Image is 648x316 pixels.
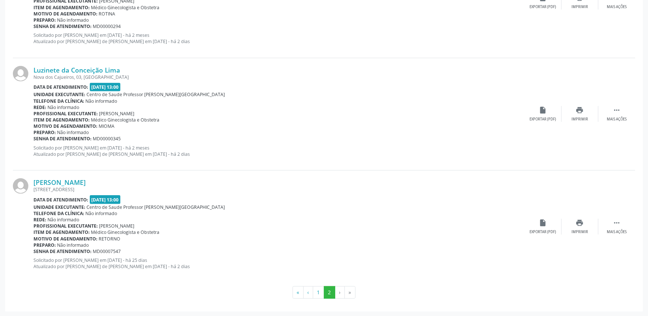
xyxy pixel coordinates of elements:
span: ROTINA [99,11,116,17]
b: Motivo de agendamento: [33,123,98,129]
b: Senha de atendimento: [33,248,92,254]
b: Preparo: [33,17,56,23]
b: Profissional executante: [33,110,98,117]
span: Não informado [48,217,79,223]
div: [STREET_ADDRESS] [33,186,525,193]
p: Solicitado por [PERSON_NAME] em [DATE] - há 2 meses Atualizado por [PERSON_NAME] de [PERSON_NAME]... [33,145,525,157]
p: Solicitado por [PERSON_NAME] em [DATE] - há 25 dias Atualizado por [PERSON_NAME] de [PERSON_NAME]... [33,257,525,270]
span: Médico Ginecologista e Obstetra [91,117,160,123]
span: Médico Ginecologista e Obstetra [91,4,160,11]
div: Mais ações [607,229,627,235]
b: Preparo: [33,242,56,248]
b: Telefone da clínica: [33,98,84,104]
button: Go to previous page [303,286,313,299]
span: MIOMA [99,123,115,129]
i:  [613,106,621,114]
span: Médico Ginecologista e Obstetra [91,229,160,235]
span: [PERSON_NAME] [99,110,135,117]
b: Senha de atendimento: [33,136,92,142]
i: insert_drive_file [539,219,547,227]
span: Não informado [86,98,117,104]
b: Telefone da clínica: [33,210,84,217]
span: Não informado [57,17,89,23]
button: Go to page 1 [313,286,324,299]
b: Motivo de agendamento: [33,236,98,242]
span: [DATE] 13:00 [90,83,121,91]
b: Data de atendimento: [33,84,88,90]
b: Preparo: [33,129,56,136]
div: Imprimir [571,229,588,235]
p: Solicitado por [PERSON_NAME] em [DATE] - há 2 meses Atualizado por [PERSON_NAME] de [PERSON_NAME]... [33,32,525,45]
span: Não informado [48,104,79,110]
b: Unidade executante: [33,91,85,98]
div: Exportar (PDF) [530,229,556,235]
span: Não informado [57,242,89,248]
div: Imprimir [571,4,588,10]
b: Item de agendamento: [33,229,90,235]
b: Senha de atendimento: [33,23,92,29]
span: MD00000345 [93,136,121,142]
span: MD00007547 [93,248,121,254]
div: Exportar (PDF) [530,117,556,122]
span: Não informado [86,210,117,217]
div: Nova dos Cajueiros, 03, [GEOGRAPHIC_DATA] [33,74,525,80]
b: Profissional executante: [33,223,98,229]
a: Luzinete da Conceição Lima [33,66,120,74]
i:  [613,219,621,227]
span: MD00000294 [93,23,121,29]
ul: Pagination [13,286,635,299]
b: Unidade executante: [33,204,85,210]
i: insert_drive_file [539,106,547,114]
a: [PERSON_NAME] [33,178,86,186]
span: RETORNO [99,236,121,242]
span: Não informado [57,129,89,136]
span: [PERSON_NAME] [99,223,135,229]
img: img [13,178,28,194]
i: print [576,106,584,114]
span: Centro de Saude Professor [PERSON_NAME][GEOGRAPHIC_DATA] [87,204,225,210]
b: Motivo de agendamento: [33,11,98,17]
div: Mais ações [607,4,627,10]
button: Go to first page [293,286,304,299]
div: Mais ações [607,117,627,122]
div: Exportar (PDF) [530,4,556,10]
div: Imprimir [571,117,588,122]
b: Item de agendamento: [33,4,90,11]
button: Go to page 2 [324,286,335,299]
span: [DATE] 13:00 [90,195,121,204]
img: img [13,66,28,81]
b: Data de atendimento: [33,197,88,203]
b: Rede: [33,217,46,223]
i: print [576,219,584,227]
b: Rede: [33,104,46,110]
b: Item de agendamento: [33,117,90,123]
span: Centro de Saude Professor [PERSON_NAME][GEOGRAPHIC_DATA] [87,91,225,98]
